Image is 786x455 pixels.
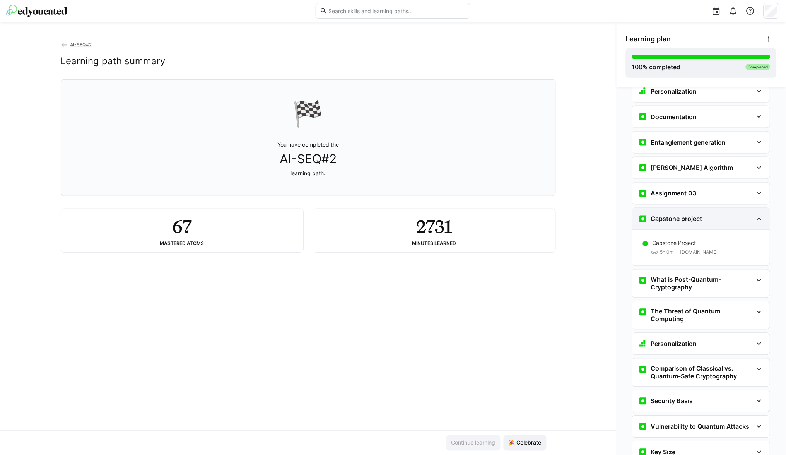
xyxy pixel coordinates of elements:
h3: Comparison of Classical vs. Quantum-Safe Cryptography [651,365,753,380]
h3: Entanglement generation [651,139,726,146]
span: 100 [632,63,643,71]
h3: Security Basis [651,397,693,405]
div: Mastered atoms [160,241,204,246]
span: Learning plan [626,35,671,43]
span: 5h 0m [660,250,674,256]
h3: Personalization [651,87,697,95]
h2: 67 [172,215,191,238]
h3: Personalization [651,340,697,348]
button: Continue learning [446,435,501,451]
h3: Capstone project [651,215,702,223]
span: AI-SEQ#2 [280,152,337,166]
button: 🎉 Celebrate [504,435,547,451]
h2: Learning path summary [61,55,166,67]
p: You have completed the learning path. [277,141,339,177]
div: Completed [746,64,771,70]
a: AI-SEQ#2 [61,42,92,48]
h3: What is Post-Quantum-Cryptography [651,276,753,291]
div: 🏁 [293,98,324,128]
h3: [PERSON_NAME] Algorithm [651,164,733,172]
span: 🎉 Celebrate [507,439,543,447]
input: Search skills and learning paths… [328,7,466,14]
h3: The Threat of Quantum Computing [651,308,753,323]
span: [DOMAIN_NAME] [680,250,718,256]
span: AI-SEQ#2 [70,42,92,48]
h3: Vulnerability to Quantum Attacks [651,423,750,431]
h3: Assignment 03 [651,190,697,197]
div: % completed [632,62,681,72]
div: Minutes learned [412,241,456,246]
h3: Documentation [651,113,697,121]
span: Continue learning [450,439,497,447]
p: Capstone Project [653,239,696,247]
h2: 2731 [416,215,452,238]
